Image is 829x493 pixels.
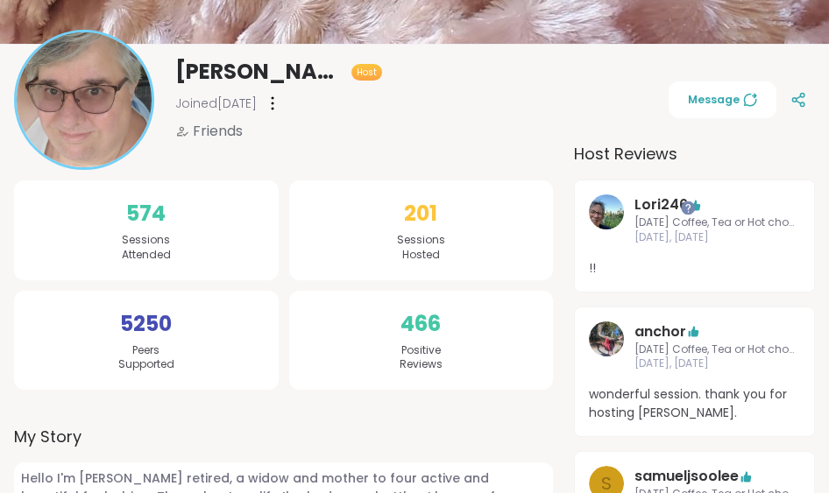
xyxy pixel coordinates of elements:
span: [PERSON_NAME] [175,58,337,86]
span: 574 [126,198,166,229]
a: anchor [634,321,686,342]
span: wonderful session. thank you for hosting [PERSON_NAME]. [589,385,800,422]
img: anchor [589,321,624,356]
span: Host [357,66,377,79]
span: 201 [404,198,437,229]
span: [DATE], [DATE] [634,230,800,245]
span: Sessions Attended [122,233,171,263]
a: Lori246 [589,194,624,245]
iframe: Spotlight [681,201,695,215]
span: 466 [400,308,441,340]
a: Lori246 [634,194,688,215]
label: My Story [14,425,553,448]
span: !! [589,259,800,278]
span: Friends [193,121,243,142]
button: Message [669,81,776,118]
a: anchor [589,321,624,372]
span: Message [688,92,757,108]
span: Sessions Hosted [397,233,445,263]
span: 5250 [120,308,172,340]
img: Lori246 [589,194,624,229]
span: [DATE] Coffee, Tea or Hot chocolate and Milk Club [634,215,800,230]
img: Susan [17,32,152,167]
span: [DATE], [DATE] [634,356,800,371]
span: [DATE] Coffee, Tea or Hot chocolate and Milk Club [634,342,800,357]
a: samueljsoolee [634,466,739,487]
span: Positive Reviews [400,343,443,373]
span: Peers Supported [118,343,174,373]
span: Joined [DATE] [175,95,257,112]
